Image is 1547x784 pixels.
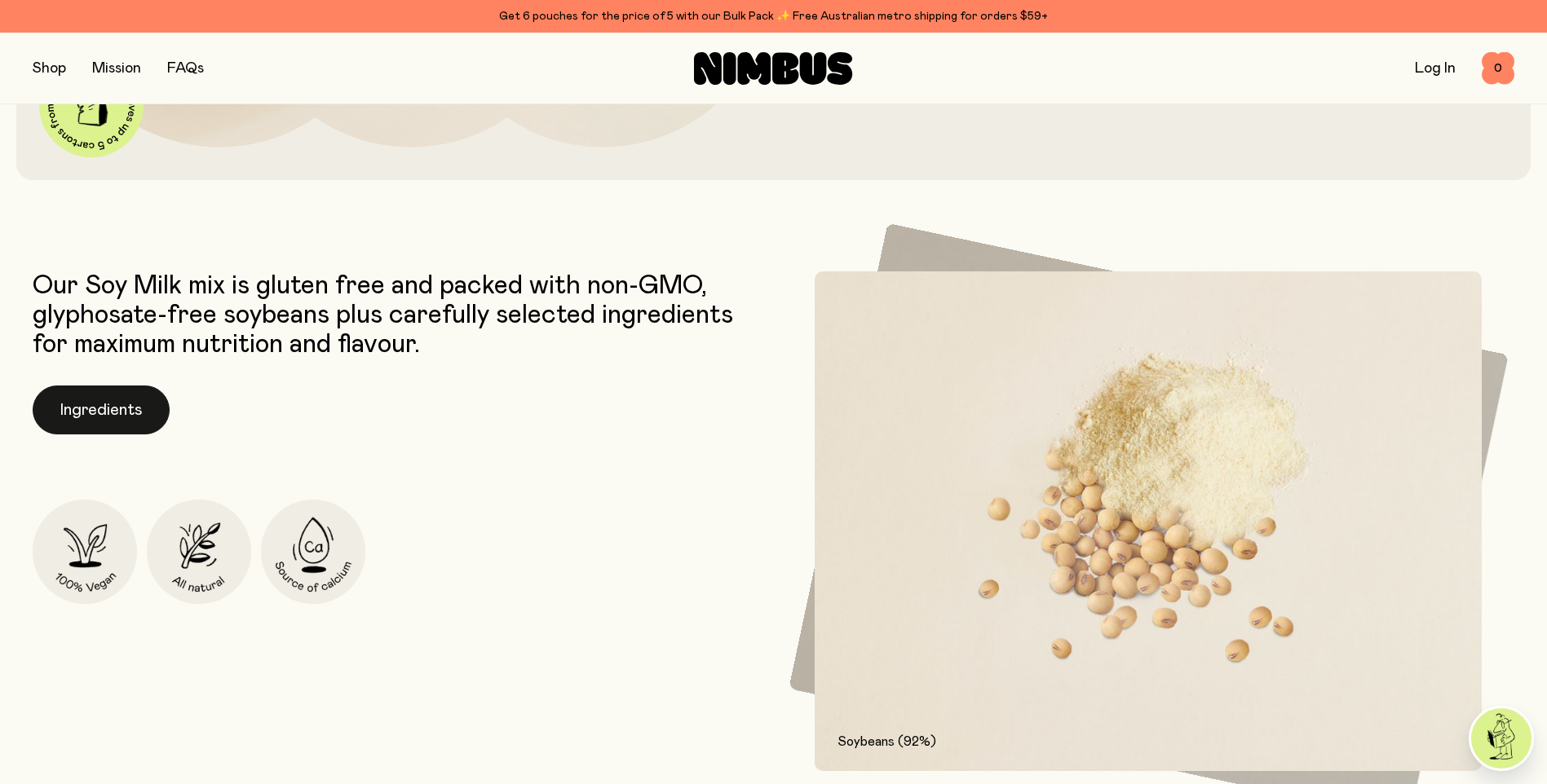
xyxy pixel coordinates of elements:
[1471,708,1532,769] img: agent
[1415,61,1456,76] a: Log In
[92,61,141,76] a: Mission
[33,7,1514,26] div: Get 6 pouches for the price of 5 with our Bulk Pack ✨ Free Australian metro shipping for orders $59+
[167,61,204,76] a: FAQs
[815,271,1483,772] img: 92% Soybeans and soybean powder
[1482,52,1514,85] button: 0
[33,385,170,434] button: Ingredients
[838,732,1460,751] p: Soybeans (92%)
[33,271,766,359] p: Our Soy Milk mix is gluten free and packed with non-GMO, glyphosate-free soybeans plus carefully ...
